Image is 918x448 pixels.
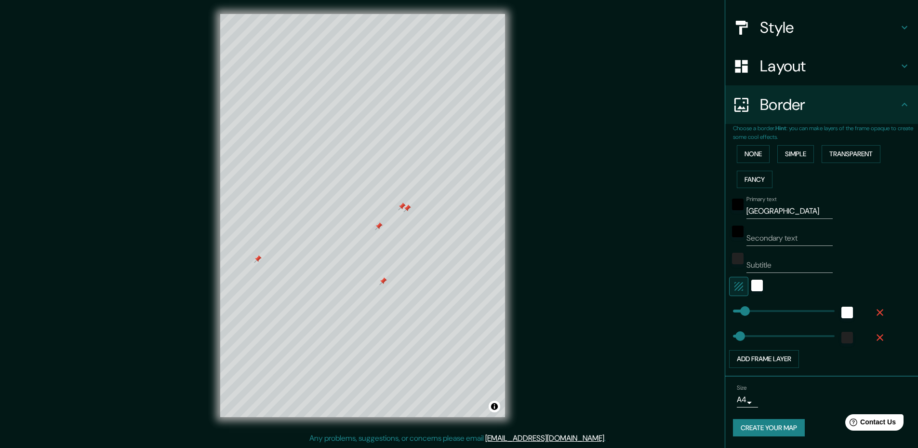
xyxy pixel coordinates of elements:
button: Transparent [822,145,880,163]
h4: Style [760,18,899,37]
button: Create your map [733,419,805,437]
p: Choose a border. : you can make layers of the frame opaque to create some cool effects. [733,124,918,141]
div: A4 [737,392,758,407]
h4: Layout [760,56,899,76]
div: Border [725,85,918,124]
iframe: Help widget launcher [832,410,907,437]
button: Fancy [737,171,772,189]
b: Hint [775,124,786,132]
div: Layout [725,47,918,85]
button: Simple [777,145,814,163]
a: [EMAIL_ADDRESS][DOMAIN_NAME] [485,433,604,443]
div: . [607,433,609,444]
button: None [737,145,770,163]
div: . [606,433,607,444]
button: black [732,199,744,210]
button: white [841,307,853,318]
button: color-222222 [841,332,853,343]
button: color-222222 [732,253,744,264]
button: white [751,280,763,291]
h4: Border [760,95,899,114]
button: Toggle attribution [489,401,500,412]
label: Primary text [746,195,776,204]
button: black [732,226,744,237]
button: Add frame layer [729,350,799,368]
label: Size [737,383,747,392]
div: Style [725,8,918,47]
p: Any problems, suggestions, or concerns please email . [309,433,606,444]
